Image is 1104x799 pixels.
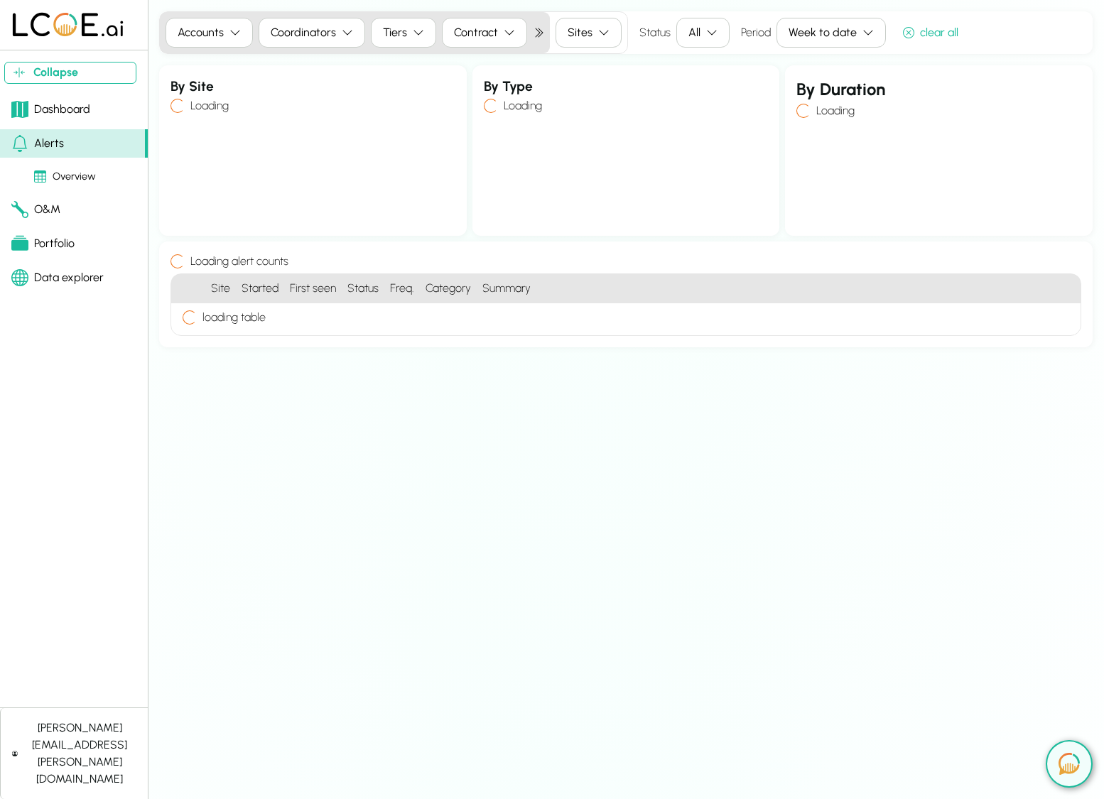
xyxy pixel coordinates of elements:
div: Dashboard [11,101,90,118]
div: Accounts [178,24,224,41]
button: clear all [897,23,964,43]
label: Period [741,24,771,41]
h4: Loading [498,97,542,114]
h4: loading table [197,309,266,326]
h4: Loading [185,97,229,114]
div: Tiers [383,24,407,41]
div: All [688,24,700,41]
div: Data explorer [11,269,104,286]
h4: Loading alert counts [185,253,288,270]
h4: Category [420,274,477,303]
h3: By Site [171,77,455,97]
div: Portfolio [11,235,75,252]
h3: By Type [484,77,769,97]
div: Overview [34,169,96,185]
h4: Status [342,274,384,303]
div: Alerts [11,135,64,152]
div: O&M [11,201,60,218]
h4: Started [236,274,284,303]
h4: First seen [284,274,342,303]
div: Week to date [789,24,857,41]
button: Collapse [4,62,136,84]
div: Coordinators [271,24,336,41]
h4: Site [205,274,236,303]
img: open chat [1059,753,1080,775]
div: Contract [454,24,498,41]
h4: Summary [477,274,1081,303]
div: clear all [903,24,958,41]
label: Status [639,24,671,41]
div: Sites [568,24,592,41]
h4: Freq. [384,274,420,303]
h4: Loading [811,102,855,119]
h2: By Duration [796,77,1081,102]
div: [PERSON_NAME][EMAIL_ADDRESS][PERSON_NAME][DOMAIN_NAME] [23,719,136,788]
